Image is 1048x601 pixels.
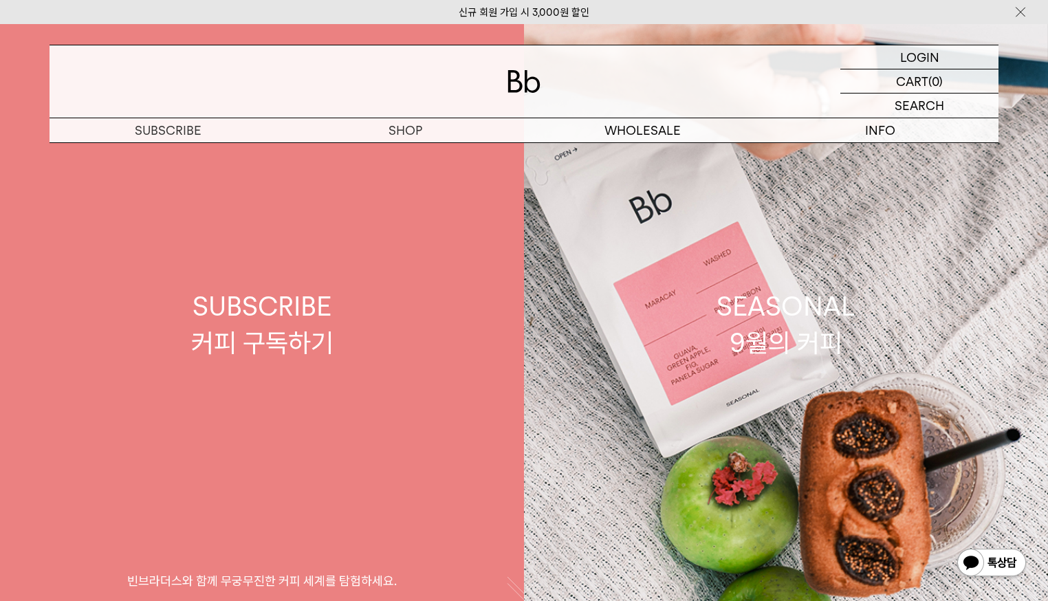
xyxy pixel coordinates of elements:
[895,94,944,118] p: SEARCH
[900,45,939,69] p: LOGIN
[507,70,541,93] img: 로고
[50,118,287,142] a: SUBSCRIBE
[761,118,998,142] p: INFO
[956,547,1027,580] img: 카카오톡 채널 1:1 채팅 버튼
[928,69,943,93] p: (0)
[840,45,998,69] a: LOGIN
[191,288,334,361] div: SUBSCRIBE 커피 구독하기
[459,6,589,19] a: 신규 회원 가입 시 3,000원 할인
[287,118,524,142] a: SHOP
[717,288,855,361] div: SEASONAL 9월의 커피
[524,118,761,142] p: WHOLESALE
[840,69,998,94] a: CART (0)
[896,69,928,93] p: CART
